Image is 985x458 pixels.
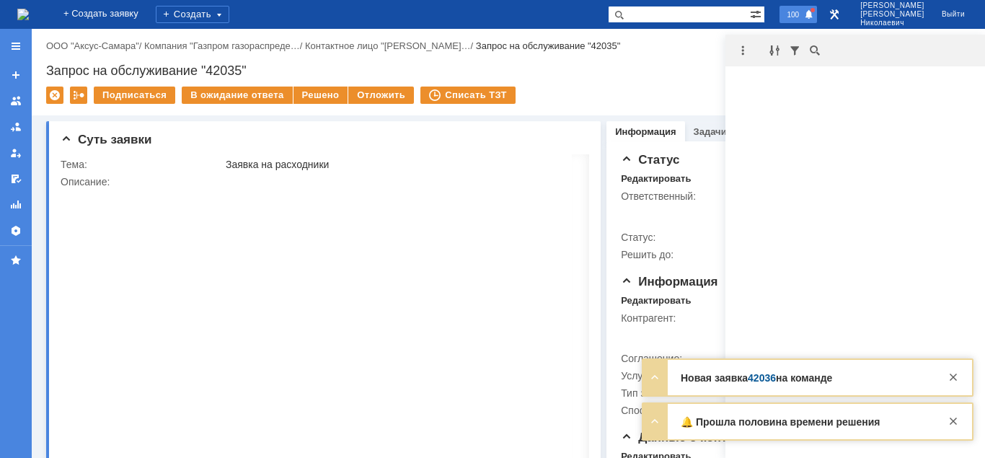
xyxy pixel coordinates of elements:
[860,19,924,27] span: Николаевич
[46,40,144,51] div: /
[786,42,803,59] div: Фильтрация
[4,193,27,216] a: Отчеты
[945,369,962,386] div: Закрыть
[750,6,764,20] span: Расширенный поиск
[681,372,832,384] strong: Новая заявка на команде
[61,133,151,146] span: Суть заявки
[621,431,774,444] span: Данные о контрагенте
[621,353,783,364] div: Соглашение:
[46,40,139,51] a: ООО "Аксус-Самара"
[748,372,776,384] a: 42036
[4,115,27,138] a: Заявки в моей ответственности
[734,42,751,59] div: Действия с уведомлениями
[766,42,783,59] div: Группировка уведомлений
[782,9,803,19] span: 100
[615,126,676,137] a: Информация
[621,190,783,202] div: Ответственный:
[4,63,27,87] a: Создать заявку
[694,126,727,137] a: Задачи
[305,40,476,51] div: /
[826,6,843,23] a: Перейти в интерфейс администратора
[621,173,691,185] div: Редактировать
[646,413,663,430] div: Развернуть
[17,9,29,20] img: logo
[61,159,223,170] div: Тема:
[17,9,29,20] a: Перейти на домашнюю страницу
[476,40,621,51] div: Запрос на обслуживание "42035"
[621,249,783,260] div: Решить до:
[806,42,823,59] div: Поиск по тексту
[621,232,783,243] div: Статус:
[156,6,229,23] div: Создать
[646,369,663,386] div: Развернуть
[46,63,971,78] div: Запрос на обслуживание "42035"
[621,153,679,167] span: Статус
[621,312,783,324] div: Контрагент:
[4,141,27,164] a: Мои заявки
[860,10,924,19] span: [PERSON_NAME]
[4,167,27,190] a: Мои согласования
[4,89,27,113] a: Заявки на командах
[4,219,27,242] a: Настройки
[945,413,962,430] div: Закрыть
[860,1,924,10] span: [PERSON_NAME]
[144,40,300,51] a: Компания "Газпром газораспреде…
[621,387,783,399] div: Тип заявки:
[621,275,717,289] span: Информация
[144,40,305,51] div: /
[681,416,880,441] strong: 🔔 Прошла половина времени решения заявки
[46,87,63,104] div: Удалить
[621,405,783,416] div: Способ обращения:
[70,87,87,104] div: Работа с массовостью
[621,295,691,307] div: Редактировать
[621,370,783,382] div: Услуга:
[305,40,471,51] a: Контактное лицо "[PERSON_NAME]…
